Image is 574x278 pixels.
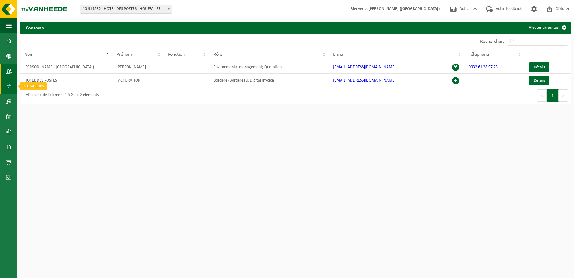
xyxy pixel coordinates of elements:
strong: [PERSON_NAME] ([GEOGRAPHIC_DATA]) [368,7,440,11]
div: Affichage de l'élément 1 à 2 sur 2 éléments [23,90,99,101]
td: HOTEL DES POSTES [20,74,112,87]
td: Borderel-Bordereau; Digital Invoice [209,74,328,87]
td: [PERSON_NAME] ([GEOGRAPHIC_DATA]) [20,60,112,74]
td: Environmental management; Quotation [209,60,328,74]
a: Ajouter un contact [524,22,570,34]
span: Nom [24,52,34,57]
a: [EMAIL_ADDRESS][DOMAIN_NAME] [333,78,396,83]
td: [PERSON_NAME] [112,60,164,74]
h2: Contacts [20,22,50,33]
label: Rechercher: [480,39,504,44]
a: [EMAIL_ADDRESS][DOMAIN_NAME] [333,65,396,69]
button: 1 [547,89,559,102]
td: FACTURATION [112,74,164,87]
span: Détails [534,65,545,69]
span: 10-911532 - HOTEL DES POSTES - HOUFFALIZE [80,5,172,13]
span: Détails [534,79,545,82]
button: Next [559,89,568,102]
a: Détails [529,62,549,72]
button: Previous [537,89,547,102]
span: 10-911532 - HOTEL DES POSTES - HOUFFALIZE [80,5,172,14]
span: Rôle [213,52,222,57]
span: Prénom [117,52,132,57]
a: 0032 61 28 97 23 [469,65,498,69]
span: E-mail [333,52,346,57]
span: Fonction [168,52,185,57]
span: Téléphone [469,52,489,57]
a: Détails [529,76,549,85]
